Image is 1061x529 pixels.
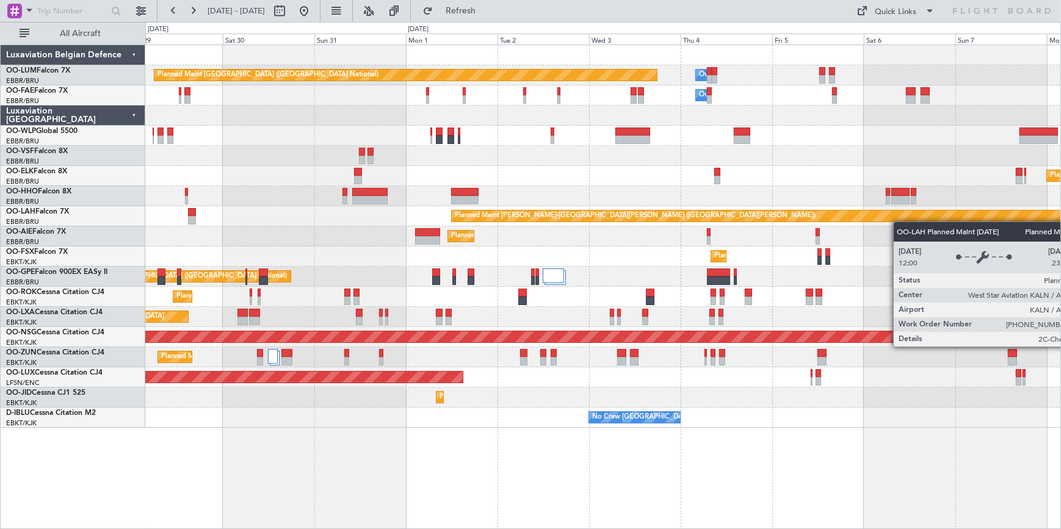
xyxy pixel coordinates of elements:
[6,96,39,106] a: EBBR/BRU
[6,128,78,135] a: OO-WLPGlobal 5500
[589,34,681,45] div: Wed 3
[6,188,71,195] a: OO-HHOFalcon 8X
[435,7,487,15] span: Refresh
[32,29,129,38] span: All Aircraft
[6,217,39,226] a: EBBR/BRU
[208,5,265,16] span: [DATE] - [DATE]
[455,207,816,225] div: Planned Maint [PERSON_NAME]-[GEOGRAPHIC_DATA][PERSON_NAME] ([GEOGRAPHIC_DATA][PERSON_NAME])
[6,208,35,215] span: OO-LAH
[6,177,39,186] a: EBBR/BRU
[6,369,103,376] a: OO-LUXCessna Citation CJ4
[699,66,782,84] div: Owner Melsbroek Air Base
[498,34,589,45] div: Tue 2
[6,298,37,307] a: EBKT/KJK
[66,267,287,286] div: Planned Maint [GEOGRAPHIC_DATA] ([GEOGRAPHIC_DATA] National)
[6,289,37,296] span: OO-ROK
[6,87,68,95] a: OO-FAEFalcon 7X
[6,208,69,215] a: OO-LAHFalcon 7X
[6,228,66,236] a: OO-AIEFalcon 7X
[176,287,319,306] div: Planned Maint Kortrijk-[GEOGRAPHIC_DATA]
[772,34,864,45] div: Fri 5
[6,148,34,155] span: OO-VSF
[864,34,955,45] div: Sat 6
[6,349,104,356] a: OO-ZUNCessna Citation CJ4
[6,197,39,206] a: EBBR/BRU
[6,137,39,146] a: EBBR/BRU
[6,389,85,397] a: OO-JIDCessna CJ1 525
[131,34,223,45] div: Fri 29
[6,268,35,276] span: OO-GPE
[6,87,34,95] span: OO-FAE
[699,86,782,104] div: Owner Melsbroek Air Base
[6,309,103,316] a: OO-LXACessna Citation CJ4
[37,2,107,20] input: Trip Number
[13,24,132,43] button: All Aircraft
[6,318,37,327] a: EBKT/KJK
[406,34,498,45] div: Mon 1
[6,329,104,336] a: OO-NSGCessna Citation CJ4
[6,76,39,85] a: EBBR/BRU
[314,34,406,45] div: Sun 31
[6,369,35,376] span: OO-LUX
[6,338,37,347] a: EBKT/KJK
[6,378,40,387] a: LFSN/ENC
[223,34,314,45] div: Sat 30
[714,247,856,265] div: Planned Maint Kortrijk-[GEOGRAPHIC_DATA]
[851,1,941,21] button: Quick Links
[6,349,37,356] span: OO-ZUN
[451,227,643,245] div: Planned Maint [GEOGRAPHIC_DATA] ([GEOGRAPHIC_DATA])
[6,358,37,367] a: EBKT/KJK
[6,248,34,256] span: OO-FSX
[148,24,168,35] div: [DATE]
[408,24,429,35] div: [DATE]
[955,34,1047,45] div: Sun 7
[158,66,378,84] div: Planned Maint [GEOGRAPHIC_DATA] ([GEOGRAPHIC_DATA] National)
[875,6,917,18] div: Quick Links
[6,409,30,417] span: D-IBLU
[681,34,772,45] div: Thu 4
[417,1,490,21] button: Refresh
[6,188,38,195] span: OO-HHO
[6,268,107,276] a: OO-GPEFalcon 900EX EASy II
[440,388,582,406] div: Planned Maint Kortrijk-[GEOGRAPHIC_DATA]
[592,408,797,426] div: No Crew [GEOGRAPHIC_DATA] ([GEOGRAPHIC_DATA] National)
[6,248,68,256] a: OO-FSXFalcon 7X
[6,419,37,428] a: EBKT/KJK
[6,409,96,417] a: D-IBLUCessna Citation M2
[6,67,70,74] a: OO-LUMFalcon 7X
[6,157,39,166] a: EBBR/BRU
[6,128,36,135] span: OO-WLP
[6,257,37,267] a: EBKT/KJK
[6,228,32,236] span: OO-AIE
[6,309,35,316] span: OO-LXA
[6,329,37,336] span: OO-NSG
[6,168,67,175] a: OO-ELKFalcon 8X
[6,389,32,397] span: OO-JID
[6,148,68,155] a: OO-VSFFalcon 8X
[6,67,37,74] span: OO-LUM
[6,278,39,287] a: EBBR/BRU
[6,289,104,296] a: OO-ROKCessna Citation CJ4
[6,168,34,175] span: OO-ELK
[161,348,303,366] div: Planned Maint Kortrijk-[GEOGRAPHIC_DATA]
[6,398,37,408] a: EBKT/KJK
[6,237,39,247] a: EBBR/BRU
